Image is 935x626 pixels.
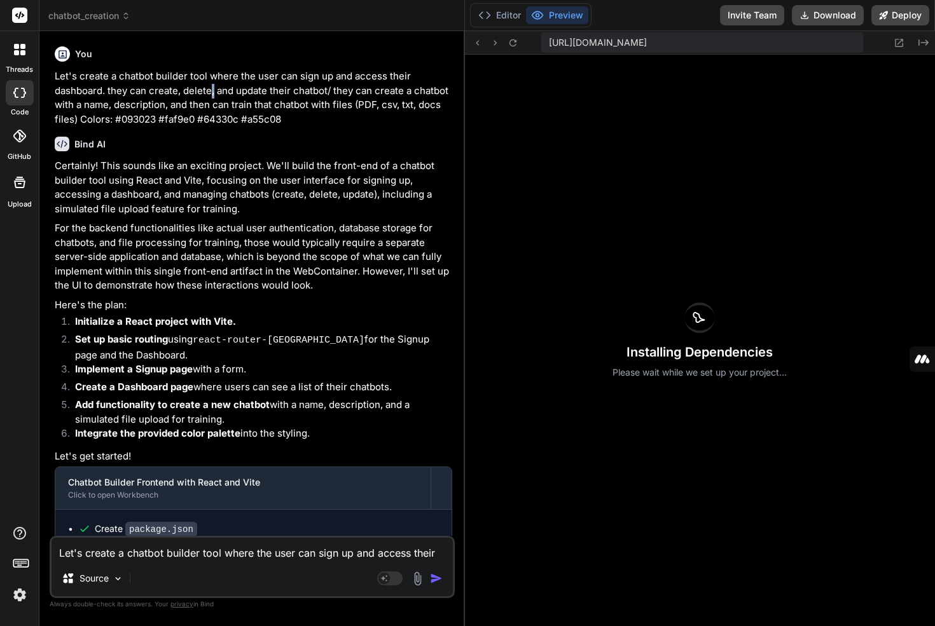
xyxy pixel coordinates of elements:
p: Always double-check its answers. Your in Bind [50,598,455,610]
span: chatbot_creation [48,10,130,22]
strong: Implement a Signup page [75,363,193,375]
p: Let's create a chatbot builder tool where the user can sign up and access their dashboard. they c... [55,69,452,126]
code: react-router-[GEOGRAPHIC_DATA] [193,335,364,346]
button: Download [792,5,864,25]
span: [URL][DOMAIN_NAME] [549,36,647,49]
p: For the backend functionalities like actual user authentication, database storage for chatbots, a... [55,221,452,293]
strong: Initialize a React project with Vite. [75,315,236,327]
label: GitHub [8,151,31,162]
img: icon [430,572,443,585]
h6: Bind AI [74,138,106,151]
img: settings [9,584,31,606]
label: threads [6,64,33,75]
img: attachment [410,571,425,586]
li: with a form. [65,362,452,380]
label: Upload [8,199,32,210]
label: code [11,107,29,118]
div: Create [95,522,197,536]
p: Let's get started! [55,449,452,464]
strong: Create a Dashboard page [75,381,193,393]
p: Please wait while we set up your project... [613,366,787,379]
li: into the styling. [65,426,452,444]
span: privacy [170,600,193,608]
li: with a name, description, and a simulated file upload for training. [65,398,452,426]
code: package.json [125,522,197,537]
p: Certainly! This sounds like an exciting project. We'll build the front-end of a chatbot builder t... [55,159,452,216]
button: Chatbot Builder Frontend with React and ViteClick to open Workbench [55,467,431,509]
strong: Set up basic routing [75,333,168,345]
button: Invite Team [720,5,784,25]
li: where users can see a list of their chatbots. [65,380,452,398]
li: using for the Signup page and the Dashboard. [65,332,452,362]
strong: Integrate the provided color palette [75,427,240,439]
div: Click to open Workbench [68,490,418,500]
h3: Installing Dependencies [613,343,787,361]
button: Preview [526,6,588,24]
button: Deploy [871,5,929,25]
img: Pick Models [113,573,123,584]
p: Here's the plan: [55,298,452,313]
div: Chatbot Builder Frontend with React and Vite [68,476,418,489]
strong: Add functionality to create a new chatbot [75,398,270,411]
p: Source [80,572,109,585]
button: Editor [473,6,526,24]
h6: You [75,48,92,60]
